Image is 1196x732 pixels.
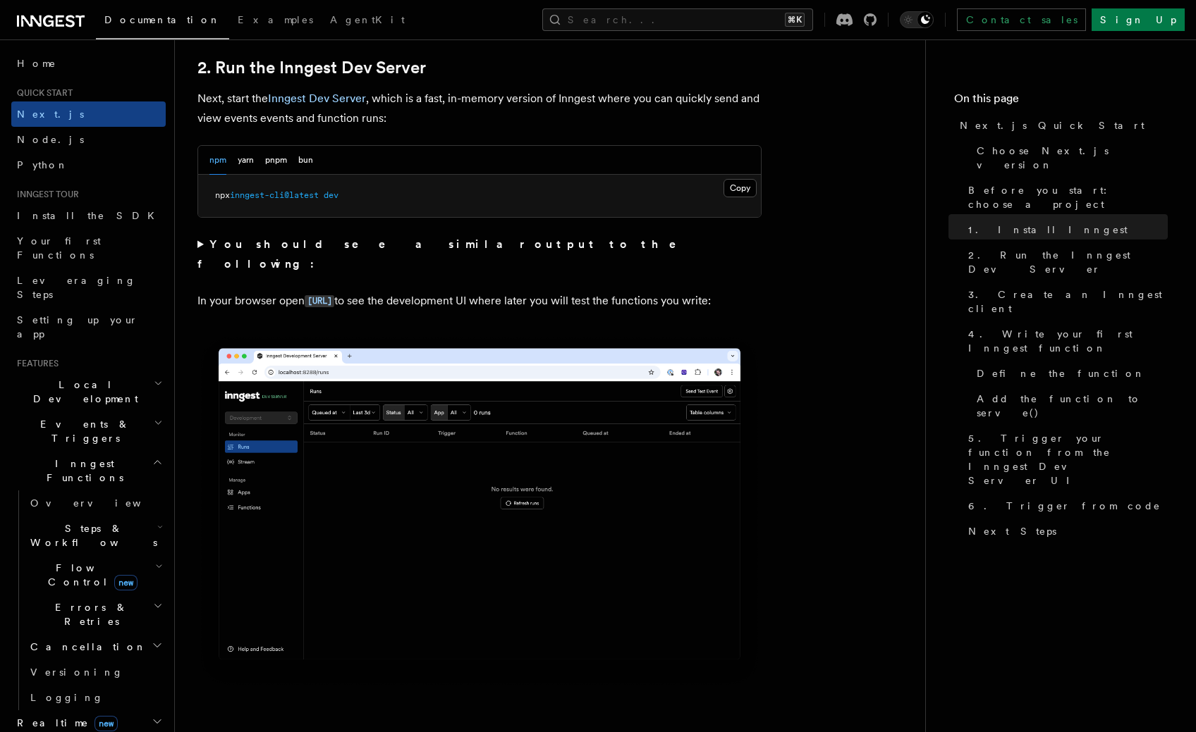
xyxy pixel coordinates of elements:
a: Python [11,152,166,178]
button: Copy [724,179,757,197]
a: Overview [25,490,166,516]
span: Inngest tour [11,189,79,200]
img: Inngest Dev Server's 'Runs' tab with no data [197,334,762,688]
button: Search...⌘K [542,8,813,31]
a: Sign Up [1092,8,1185,31]
a: Next Steps [963,519,1168,544]
button: bun [298,146,313,175]
kbd: ⌘K [785,13,805,27]
span: 1. Install Inngest [968,223,1128,237]
a: 1. Install Inngest [963,217,1168,242]
button: Flow Controlnew [25,555,166,595]
button: npm [209,146,226,175]
span: AgentKit [330,14,405,25]
span: Python [17,159,68,170]
span: Choose Next.js version [977,144,1168,172]
a: Inngest Dev Server [268,92,366,105]
a: Leveraging Steps [11,268,166,307]
a: Before you start: choose a project [963,178,1168,217]
span: Documentation [104,14,221,25]
span: 6. Trigger from code [968,499,1161,513]
span: Install the SDK [17,210,163,221]
span: Realtime [11,716,118,730]
span: Overview [30,497,176,509]
a: Node.js [11,127,166,152]
span: Leveraging Steps [17,275,136,300]
span: 3. Create an Inngest client [968,287,1168,316]
span: Examples [238,14,313,25]
button: yarn [238,146,254,175]
span: 4. Write your first Inngest function [968,327,1168,355]
span: Next.js [17,108,84,120]
span: Inngest Functions [11,457,152,485]
a: 6. Trigger from code [963,493,1168,519]
summary: You should see a similar output to the following: [197,235,762,274]
span: Logging [30,692,104,703]
span: Versioning [30,666,123,678]
a: Contact sales [957,8,1086,31]
span: Define the function [977,366,1145,380]
a: Choose Next.js version [971,138,1168,178]
a: Next.js Quick Start [954,113,1168,138]
a: Your first Functions [11,228,166,268]
a: 3. Create an Inngest client [963,282,1168,321]
a: [URL] [305,294,334,307]
a: AgentKit [322,4,413,38]
a: Examples [229,4,322,38]
span: Local Development [11,378,154,406]
span: Cancellation [25,640,147,654]
button: Local Development [11,372,166,411]
span: Node.js [17,134,84,145]
span: Next.js Quick Start [960,118,1145,132]
span: 2. Run the Inngest Dev Server [968,248,1168,276]
span: Flow Control [25,561,155,589]
span: 5. Trigger your function from the Inngest Dev Server UI [968,431,1168,488]
a: Define the function [971,361,1168,386]
a: 2. Run the Inngest Dev Server [963,242,1168,282]
code: [URL] [305,295,334,307]
a: Logging [25,685,166,710]
span: Quick start [11,87,73,99]
a: 2. Run the Inngest Dev Server [197,58,426,77]
button: Events & Triggers [11,411,166,451]
button: Steps & Workflows [25,516,166,555]
button: Cancellation [25,634,166,659]
span: dev [324,190,338,200]
span: Your first Functions [17,235,101,261]
span: Steps & Workflows [25,521,157,550]
span: Home [17,56,56,70]
span: inngest-cli@latest [230,190,319,200]
a: Setting up your app [11,307,166,347]
span: Before you start: choose a project [968,183,1168,211]
a: Documentation [96,4,229,39]
span: new [94,716,118,731]
p: In your browser open to see the development UI where later you will test the functions you write: [197,291,762,311]
a: Next.js [11,101,166,127]
a: Home [11,51,166,76]
a: 4. Write your first Inngest function [963,321,1168,361]
a: Versioning [25,659,166,685]
button: pnpm [265,146,287,175]
span: Features [11,358,59,369]
button: Toggle dark mode [900,11,934,28]
span: Events & Triggers [11,417,154,445]
span: new [114,575,138,590]
h4: On this page [954,90,1168,113]
p: Next, start the , which is a fast, in-memory version of Inngest where you can quickly send and vi... [197,89,762,128]
button: Inngest Functions [11,451,166,490]
strong: You should see a similar output to the following: [197,237,696,271]
span: npx [215,190,230,200]
a: Add the function to serve() [971,386,1168,426]
button: Errors & Retries [25,595,166,634]
a: 5. Trigger your function from the Inngest Dev Server UI [963,426,1168,493]
span: Setting up your app [17,314,138,340]
div: Inngest Functions [11,490,166,710]
span: Add the function to serve() [977,392,1168,420]
a: Install the SDK [11,203,166,228]
span: Errors & Retries [25,600,153,628]
span: Next Steps [968,524,1056,538]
